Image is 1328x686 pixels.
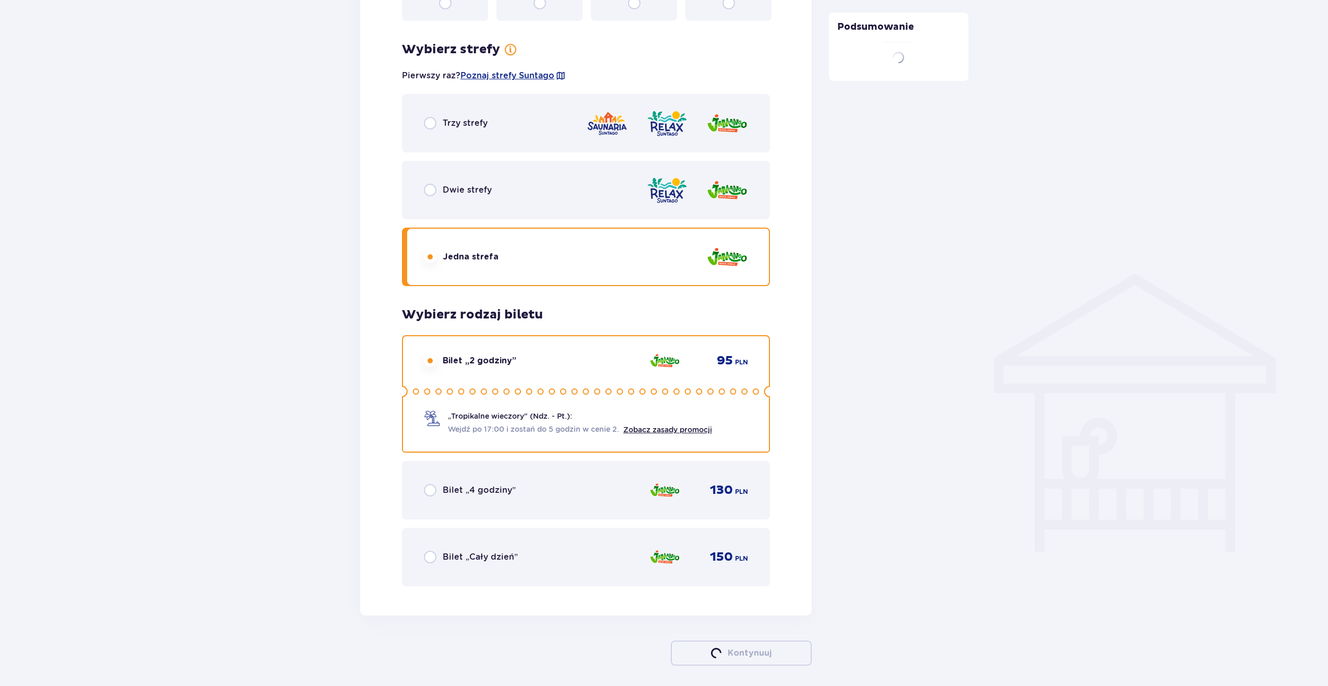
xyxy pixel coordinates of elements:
[735,554,748,563] span: PLN
[717,353,733,369] span: 95
[646,175,688,205] img: Relax
[709,646,722,660] img: loader
[649,546,680,568] img: Jamango
[735,358,748,367] span: PLN
[443,551,518,563] span: Bilet „Cały dzień”
[443,355,516,366] span: Bilet „2 godziny”
[586,109,628,138] img: Saunaria
[706,109,748,138] img: Jamango
[890,49,907,66] img: loader
[710,549,733,565] span: 150
[448,424,619,434] span: Wejdź po 17:00 i zostań do 5 godzin w cenie 2.
[671,641,812,666] button: loaderKontynuuj
[706,242,748,272] img: Jamango
[402,307,543,323] h3: Wybierz rodzaj biletu
[735,487,748,496] span: PLN
[646,109,688,138] img: Relax
[829,21,969,42] p: Podsumowanie
[460,70,554,81] a: Poznaj strefy Suntago
[649,350,680,372] img: Jamango
[710,482,733,498] span: 130
[649,479,680,501] img: Jamango
[448,411,572,421] span: „Tropikalne wieczory" (Ndz. - Pt.):
[443,484,516,496] span: Bilet „4 godziny”
[443,117,488,129] span: Trzy strefy
[443,184,492,196] span: Dwie strefy
[623,425,712,434] a: Zobacz zasady promocji
[706,175,748,205] img: Jamango
[402,42,500,57] h3: Wybierz strefy
[443,251,499,263] span: Jedna strefa
[402,70,566,81] p: Pierwszy raz?
[728,647,772,659] p: Kontynuuj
